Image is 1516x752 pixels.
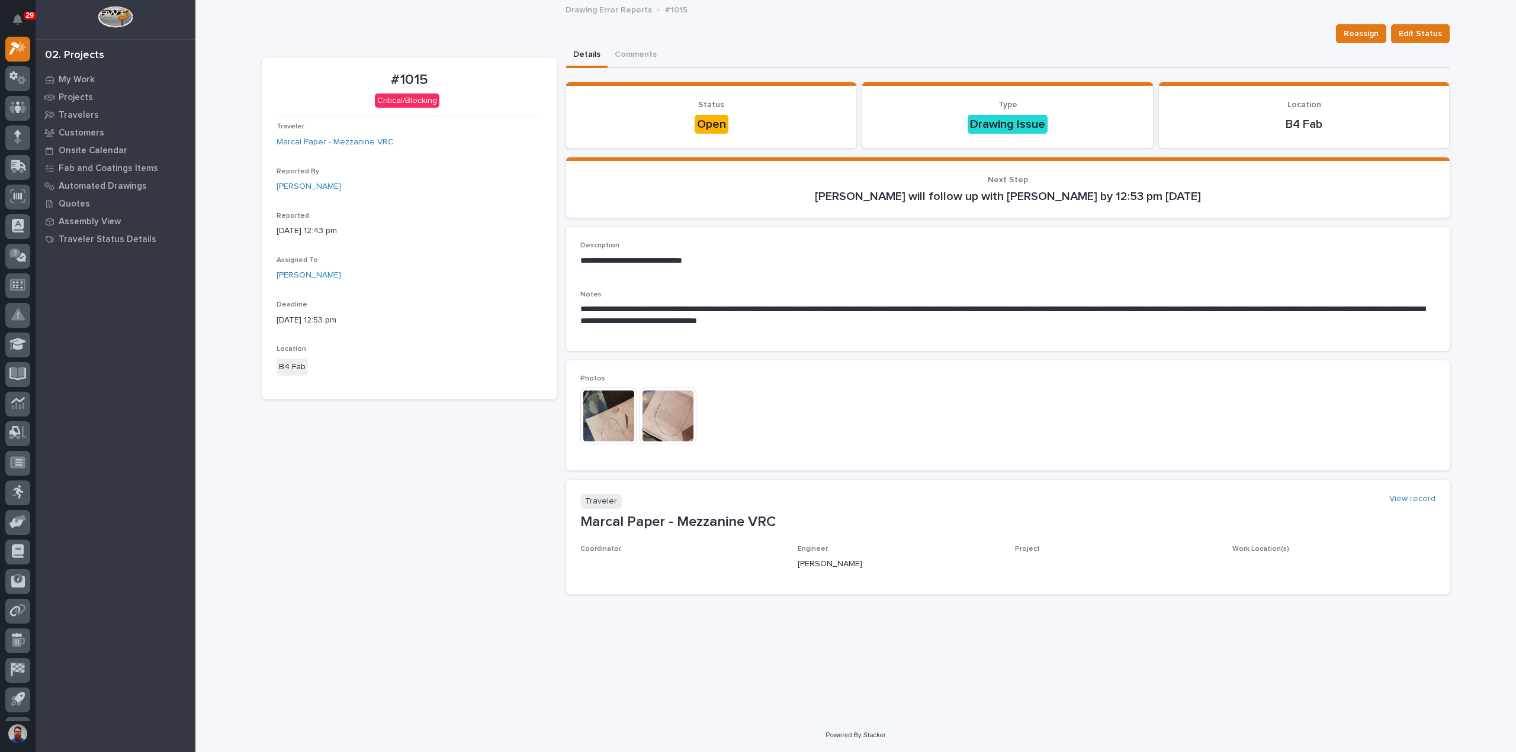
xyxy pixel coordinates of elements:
button: Comments [608,43,664,68]
a: Automated Drawings [36,177,195,195]
button: users-avatar [5,721,30,746]
a: My Work [36,70,195,88]
a: Assembly View [36,212,195,230]
span: Deadline [277,301,307,308]
p: Assembly View [59,217,121,227]
p: Travelers [59,110,99,121]
a: [PERSON_NAME] [277,269,341,282]
p: [PERSON_NAME] [798,558,1001,570]
p: Automated Drawings [59,181,147,192]
p: Quotes [59,199,90,209]
a: Quotes [36,195,195,212]
p: Onsite Calendar [59,146,127,156]
span: Location [277,346,306,353]
div: Open [695,115,728,134]
p: #1015 [277,72,542,89]
button: Reassign [1336,24,1386,43]
p: My Work [59,75,95,85]
span: Engineer [798,546,828,553]
a: Travelers [36,106,195,124]
button: Edit Status [1391,24,1450,43]
p: Drawing Error Reports [566,2,652,15]
span: Assigned To [277,257,318,264]
span: Reassign [1344,27,1379,41]
p: #1015 [665,2,688,15]
span: Reported By [277,168,319,175]
a: View record [1389,494,1435,504]
a: Fab and Coatings Items [36,159,195,177]
p: Traveler [580,494,622,509]
a: Powered By Stacker [826,731,885,738]
span: Coordinator [580,546,621,553]
span: Work Location(s) [1232,546,1289,553]
div: B4 Fab [277,359,308,376]
span: Description [580,242,619,249]
span: Location [1287,101,1321,109]
div: Notifications29 [15,14,30,33]
span: Type [998,101,1017,109]
a: Onsite Calendar [36,141,195,159]
a: [PERSON_NAME] [277,180,341,193]
p: Projects [59,92,93,103]
span: Status [698,101,724,109]
button: Notifications [5,7,30,32]
p: [DATE] 12:53 pm [277,314,542,327]
a: Customers [36,124,195,141]
a: Traveler Status Details [36,230,195,248]
p: Customers [59,128,104,138]
p: [DATE] 12:43 pm [277,225,542,237]
span: Next Step [988,176,1028,184]
div: 02. Projects [45,49,104,62]
span: Photos [580,375,605,382]
span: Notes [580,291,602,298]
img: Workspace Logo [98,6,133,28]
div: Drawing Issue [968,115,1048,134]
span: Reported [277,212,309,220]
a: Projects [36,88,195,106]
p: Fab and Coatings Items [59,163,158,174]
span: Traveler [277,123,304,130]
p: [PERSON_NAME] will follow up with [PERSON_NAME] by 12:53 pm [DATE] [580,189,1435,204]
span: Project [1015,546,1040,553]
p: Marcal Paper - Mezzanine VRC [580,514,1435,531]
p: B4 Fab [1173,117,1435,131]
p: 29 [26,11,34,20]
div: Critical/Blocking [375,93,439,108]
span: Edit Status [1399,27,1442,41]
button: Details [566,43,608,68]
p: Traveler Status Details [59,234,156,245]
a: Marcal Paper - Mezzanine VRC [277,136,394,149]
